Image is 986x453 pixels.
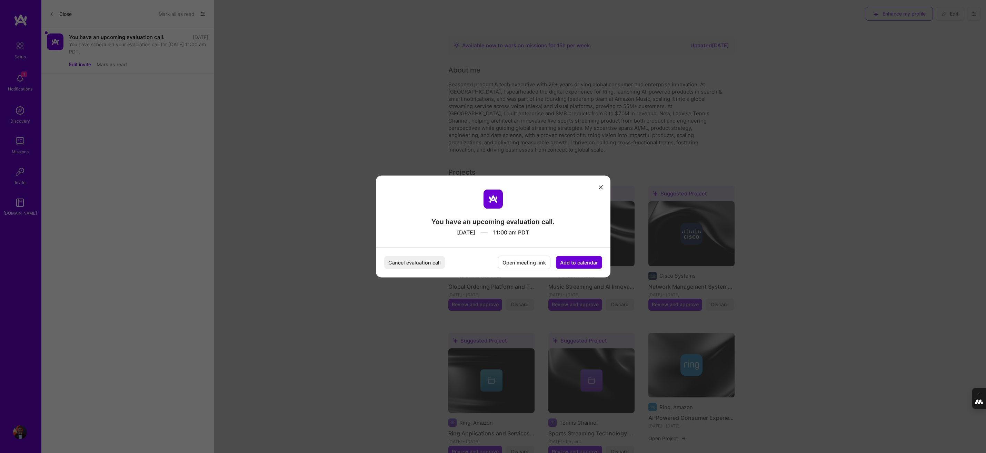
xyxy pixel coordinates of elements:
[376,176,610,278] div: modal
[384,256,445,269] button: Cancel evaluation call
[599,185,603,189] i: icon Close
[431,217,555,226] div: You have an upcoming evaluation call.
[431,226,555,236] div: [DATE] 11:00 am PDT
[498,256,550,269] button: Open meeting link
[484,190,503,209] img: aTeam logo
[556,256,602,269] button: Add to calendar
